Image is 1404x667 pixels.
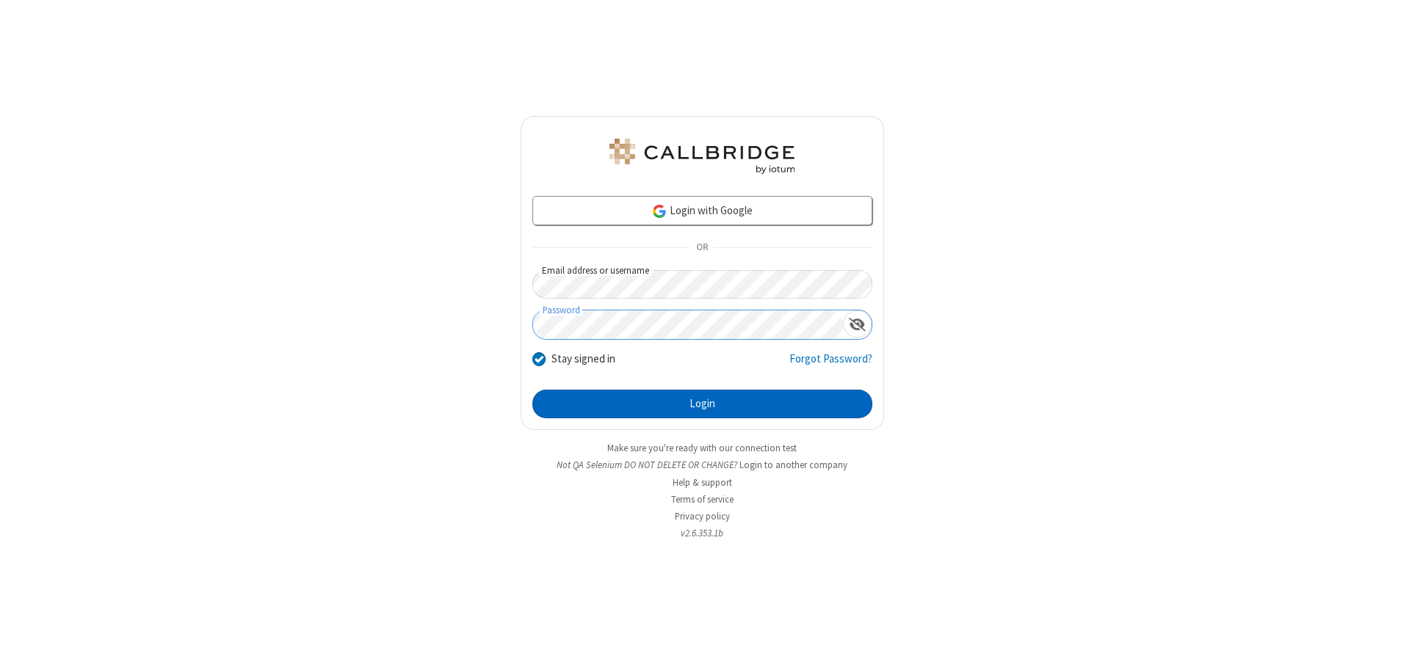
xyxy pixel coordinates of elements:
img: google-icon.png [651,203,667,219]
a: Privacy policy [675,510,730,522]
a: Login with Google [532,196,872,225]
li: Not QA Selenium DO NOT DELETE OR CHANGE? [521,458,884,472]
button: Login to another company [739,458,847,472]
a: Make sure you're ready with our connection test [607,442,797,454]
img: QA Selenium DO NOT DELETE OR CHANGE [607,139,797,174]
div: Show password [843,310,872,338]
button: Login [532,390,872,419]
a: Forgot Password? [789,351,872,379]
input: Password [533,310,843,339]
a: Terms of service [671,493,734,506]
span: OR [690,238,714,258]
label: Stay signed in [551,351,615,368]
a: Help & support [673,476,732,489]
input: Email address or username [532,270,872,299]
li: v2.6.353.1b [521,526,884,540]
